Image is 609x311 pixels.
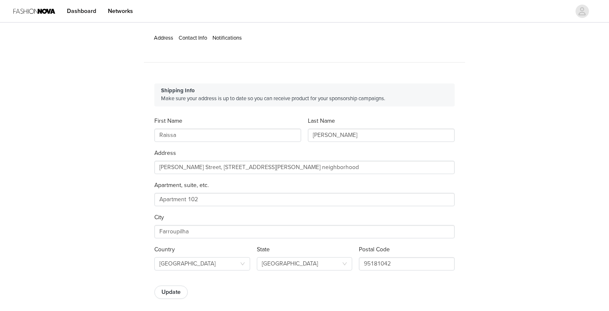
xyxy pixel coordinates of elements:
[359,246,390,253] label: Postal Code
[154,193,455,206] input: Apartment, suite, etc. (optional)
[154,225,455,238] input: City
[159,258,215,270] div: Brazil
[154,35,173,41] a: Address
[578,5,586,18] div: avatar
[262,258,318,270] div: Rio Grande do Sul
[13,2,55,20] img: Fashion Nova Logo
[154,83,455,106] div: Make sure your address is up to date so you can receive product for your sponsorship campaigns.
[359,257,455,271] input: Postal code
[240,261,245,267] i: icon: down
[154,246,175,253] label: Country
[212,35,242,41] a: Notifications
[154,182,209,189] label: Apartment, suite, etc.
[62,2,101,20] a: Dashboard
[342,261,347,267] i: icon: down
[308,117,335,124] label: Last Name
[154,214,164,221] label: City
[161,87,194,94] strong: Shipping Info
[103,2,138,20] a: Networks
[154,286,188,299] button: Update
[154,117,182,124] label: First Name
[179,35,207,41] a: Contact Info
[154,149,176,157] label: Address
[257,246,270,253] label: State
[154,161,455,174] input: Address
